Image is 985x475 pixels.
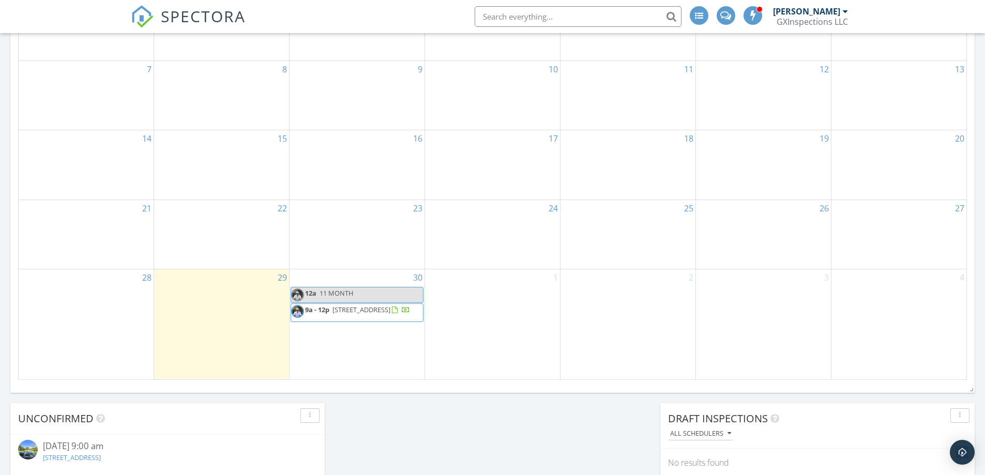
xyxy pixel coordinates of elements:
[560,200,695,269] td: Go to September 25, 2025
[670,430,731,437] div: All schedulers
[291,288,304,301] img: 20200926_113026_resized.jpg
[953,61,966,78] a: Go to September 13, 2025
[332,305,390,314] span: [STREET_ADDRESS]
[305,305,329,314] span: 9a - 12p
[140,130,154,147] a: Go to September 14, 2025
[831,200,966,269] td: Go to September 27, 2025
[140,269,154,286] a: Go to September 28, 2025
[145,61,154,78] a: Go to September 7, 2025
[953,130,966,147] a: Go to September 20, 2025
[411,130,425,147] a: Go to September 16, 2025
[154,269,290,379] td: Go to September 29, 2025
[43,440,292,453] div: [DATE] 9:00 am
[668,427,733,441] button: All schedulers
[695,130,831,200] td: Go to September 19, 2025
[560,269,695,379] td: Go to October 2, 2025
[560,130,695,200] td: Go to September 18, 2025
[290,130,425,200] td: Go to September 16, 2025
[958,269,966,286] a: Go to October 4, 2025
[19,200,154,269] td: Go to September 21, 2025
[682,61,695,78] a: Go to September 11, 2025
[290,200,425,269] td: Go to September 23, 2025
[777,17,848,27] div: GXInspections LLC
[817,200,831,217] a: Go to September 26, 2025
[291,305,304,318] img: 20200926_113026_resized.jpg
[668,411,768,425] span: Draft Inspections
[161,5,246,27] span: SPECTORA
[18,411,94,425] span: Unconfirmed
[320,288,353,298] span: 11 MONTH
[18,440,317,465] a: [DATE] 9:00 am [STREET_ADDRESS]
[425,200,560,269] td: Go to September 24, 2025
[425,269,560,379] td: Go to October 1, 2025
[276,130,289,147] a: Go to September 15, 2025
[416,61,425,78] a: Go to September 9, 2025
[831,130,966,200] td: Go to September 20, 2025
[547,130,560,147] a: Go to September 17, 2025
[154,60,290,130] td: Go to September 8, 2025
[43,453,101,462] a: [STREET_ADDRESS]
[560,60,695,130] td: Go to September 11, 2025
[475,6,681,27] input: Search everything...
[19,269,154,379] td: Go to September 28, 2025
[682,200,695,217] a: Go to September 25, 2025
[280,61,289,78] a: Go to September 8, 2025
[773,6,840,17] div: [PERSON_NAME]
[551,269,560,286] a: Go to October 1, 2025
[547,200,560,217] a: Go to September 24, 2025
[425,130,560,200] td: Go to September 17, 2025
[154,200,290,269] td: Go to September 22, 2025
[817,130,831,147] a: Go to September 19, 2025
[305,288,316,298] span: 12a
[950,440,975,465] div: Open Intercom Messenger
[682,130,695,147] a: Go to September 18, 2025
[547,61,560,78] a: Go to September 10, 2025
[831,60,966,130] td: Go to September 13, 2025
[695,269,831,379] td: Go to October 3, 2025
[687,269,695,286] a: Go to October 2, 2025
[291,303,423,322] a: 9a - 12p [STREET_ADDRESS]
[695,60,831,130] td: Go to September 12, 2025
[131,5,154,28] img: The Best Home Inspection Software - Spectora
[131,14,246,36] a: SPECTORA
[19,130,154,200] td: Go to September 14, 2025
[411,200,425,217] a: Go to September 23, 2025
[305,305,410,314] a: 9a - 12p [STREET_ADDRESS]
[18,440,38,459] img: streetview
[817,61,831,78] a: Go to September 12, 2025
[154,130,290,200] td: Go to September 15, 2025
[695,200,831,269] td: Go to September 26, 2025
[953,200,966,217] a: Go to September 27, 2025
[290,60,425,130] td: Go to September 9, 2025
[19,60,154,130] td: Go to September 7, 2025
[276,269,289,286] a: Go to September 29, 2025
[290,269,425,379] td: Go to September 30, 2025
[831,269,966,379] td: Go to October 4, 2025
[140,200,154,217] a: Go to September 21, 2025
[822,269,831,286] a: Go to October 3, 2025
[425,60,560,130] td: Go to September 10, 2025
[411,269,425,286] a: Go to September 30, 2025
[276,200,289,217] a: Go to September 22, 2025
